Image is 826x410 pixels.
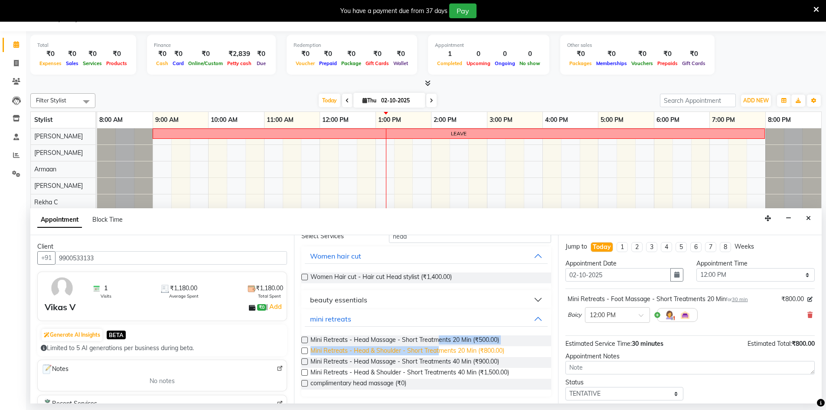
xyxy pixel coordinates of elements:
[680,49,708,59] div: ₹0
[543,114,570,126] a: 4:00 PM
[743,97,769,104] span: ADD NEW
[710,114,737,126] a: 7:00 PM
[629,60,655,66] span: Vouchers
[690,242,702,252] li: 6
[655,60,680,66] span: Prepaids
[37,49,64,59] div: ₹0
[49,276,75,301] img: avatar
[598,114,626,126] a: 5:00 PM
[41,399,97,409] span: Recent Services
[209,114,240,126] a: 10:00 AM
[748,340,792,348] span: Estimated Total:
[363,49,391,59] div: ₹0
[310,251,361,261] div: Women hair cut
[153,114,181,126] a: 9:00 AM
[310,357,499,368] span: Mini Retreats - Head Massage - Short Treatments 40 Min (₹900.00)
[101,293,111,299] span: Visits
[37,251,56,265] button: +91
[37,60,64,66] span: Expenses
[664,310,675,320] img: Hairdresser.png
[376,114,403,126] a: 1:00 PM
[567,42,708,49] div: Other sales
[154,49,170,59] div: ₹0
[225,49,254,59] div: ₹2,839
[107,331,126,339] span: BETA
[42,329,102,341] button: Generate AI Insights
[310,379,406,390] span: complimentary head massage (₹0)
[295,232,382,241] div: Select Services
[594,49,629,59] div: ₹0
[661,242,672,252] li: 4
[294,49,317,59] div: ₹0
[268,302,283,312] a: Add
[92,216,123,223] span: Block Time
[565,340,632,348] span: Estimated Service Time:
[517,60,542,66] span: No show
[64,49,81,59] div: ₹0
[435,60,464,66] span: Completed
[781,295,804,304] span: ₹800.00
[104,49,129,59] div: ₹0
[726,296,748,302] small: for
[55,251,287,265] input: Search by Name/Mobile/Email/Code
[150,377,175,386] span: No notes
[632,340,663,348] span: 30 minutes
[310,314,351,324] div: mini retreats
[629,49,655,59] div: ₹0
[720,242,731,252] li: 8
[741,95,771,107] button: ADD NEW
[258,293,281,299] span: Total Spent
[631,242,643,252] li: 2
[517,49,542,59] div: 0
[310,335,499,346] span: Mini Retreats - Head Massage - Short Treatments 20 Min (₹500.00)
[464,49,493,59] div: 0
[660,94,736,107] input: Search Appointment
[225,60,254,66] span: Petty cash
[97,114,125,126] a: 8:00 AM
[310,295,367,305] div: beauty essentials
[154,42,269,49] div: Finance
[41,344,284,353] div: Limited to 5 AI generations per business during beta.
[435,42,542,49] div: Appointment
[81,60,104,66] span: Services
[493,60,517,66] span: Ongoing
[264,114,296,126] a: 11:00 AM
[802,212,815,225] button: Close
[676,242,687,252] li: 5
[567,49,594,59] div: ₹0
[186,60,225,66] span: Online/Custom
[807,297,813,302] i: Edit price
[735,242,754,251] div: Weeks
[705,242,716,252] li: 7
[451,130,467,138] div: LEAVE
[34,165,56,173] span: Armaan
[568,295,748,304] div: Mini Retreats - Foot Massage - Short Treatments 20 Min
[435,49,464,59] div: 1
[567,60,594,66] span: Packages
[37,242,287,251] div: Client
[391,49,410,59] div: ₹0
[256,284,283,293] span: ₹1,180.00
[593,243,611,252] div: Today
[565,268,671,282] input: yyyy-mm-dd
[320,114,351,126] a: 12:00 PM
[170,60,186,66] span: Card
[340,7,447,16] div: You have a payment due from 37 days
[170,49,186,59] div: ₹0
[680,60,708,66] span: Gift Cards
[169,293,199,299] span: Average Spent
[37,212,82,228] span: Appointment
[493,49,517,59] div: 0
[37,42,129,49] div: Total
[565,242,587,251] div: Jump to
[680,310,690,320] img: Interior.png
[431,114,459,126] a: 2:00 PM
[34,198,58,206] span: Rekha C
[257,304,266,311] span: ₹0
[305,292,547,308] button: beauty essentials
[34,116,52,124] span: Stylist
[41,364,69,375] span: Notes
[565,259,684,268] div: Appointment Date
[594,60,629,66] span: Memberships
[104,284,108,293] span: 1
